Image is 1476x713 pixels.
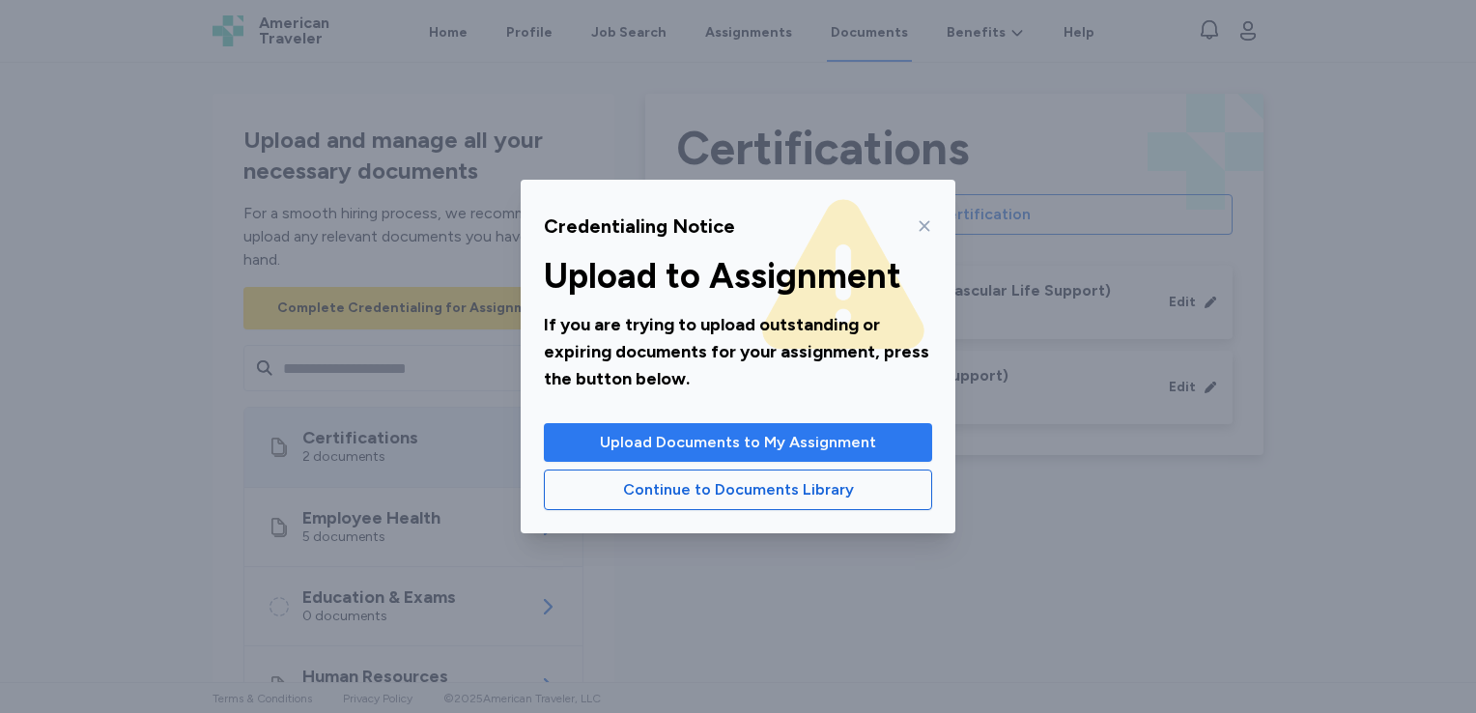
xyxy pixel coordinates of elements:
[544,257,932,296] div: Upload to Assignment
[623,478,854,501] span: Continue to Documents Library
[544,213,735,240] div: Credentialing Notice
[544,311,932,392] div: If you are trying to upload outstanding or expiring documents for your assignment, press the butt...
[544,423,932,462] button: Upload Documents to My Assignment
[544,470,932,510] button: Continue to Documents Library
[600,431,876,454] span: Upload Documents to My Assignment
